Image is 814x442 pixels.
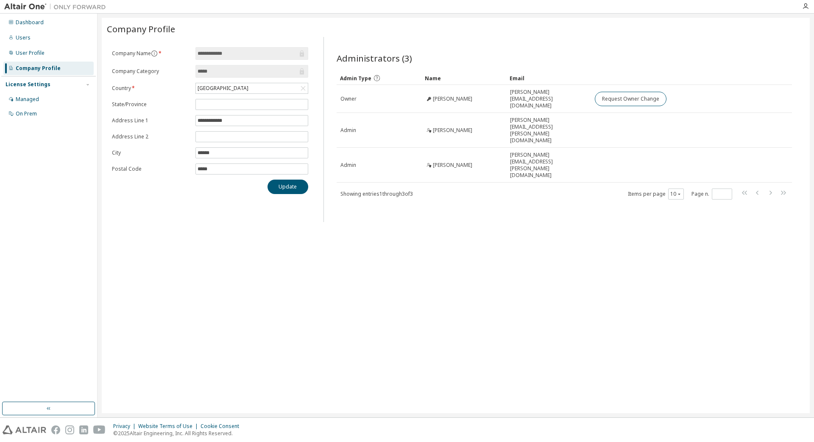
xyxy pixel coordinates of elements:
span: Page n. [691,189,732,200]
div: [GEOGRAPHIC_DATA] [196,83,308,93]
label: Company Category [112,68,190,75]
span: [PERSON_NAME][EMAIL_ADDRESS][DOMAIN_NAME] [510,89,587,109]
span: [PERSON_NAME] [433,162,472,169]
span: [PERSON_NAME] [433,96,472,102]
div: Users [16,34,31,41]
img: youtube.svg [93,425,106,434]
label: Company Name [112,50,190,57]
div: Managed [16,96,39,103]
label: City [112,149,190,156]
button: Request Owner Change [595,92,666,106]
div: Name [425,71,503,85]
div: On Prem [16,110,37,117]
div: Email [510,71,588,85]
span: [PERSON_NAME] [433,127,472,134]
img: linkedin.svg [79,425,88,434]
img: instagram.svg [65,425,74,434]
button: Update [268,180,308,194]
div: Privacy [113,423,138,430]
label: Postal Code [112,166,190,172]
span: Owner [340,96,357,102]
label: Country [112,85,190,92]
span: Items per page [628,189,684,200]
button: 10 [670,191,682,197]
span: Company Profile [107,23,175,35]
span: Administrators (3) [337,52,412,64]
div: Dashboard [16,19,44,26]
img: Altair One [4,3,110,11]
p: © 2025 Altair Engineering, Inc. All Rights Reserved. [113,430,244,437]
div: Cookie Consent [201,423,244,430]
div: [GEOGRAPHIC_DATA] [196,84,250,93]
button: information [151,50,158,57]
div: License Settings [6,81,50,88]
img: altair_logo.svg [3,425,46,434]
span: [PERSON_NAME][EMAIL_ADDRESS][PERSON_NAME][DOMAIN_NAME] [510,152,587,179]
span: Showing entries 1 through 3 of 3 [340,190,413,197]
div: Company Profile [16,65,61,72]
span: [PERSON_NAME][EMAIL_ADDRESS][PERSON_NAME][DOMAIN_NAME] [510,117,587,144]
img: facebook.svg [51,425,60,434]
label: State/Province [112,101,190,108]
span: Admin [340,162,356,169]
label: Address Line 1 [112,117,190,124]
div: User Profile [16,50,45,56]
span: Admin [340,127,356,134]
label: Address Line 2 [112,133,190,140]
span: Admin Type [340,75,371,82]
div: Website Terms of Use [138,423,201,430]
